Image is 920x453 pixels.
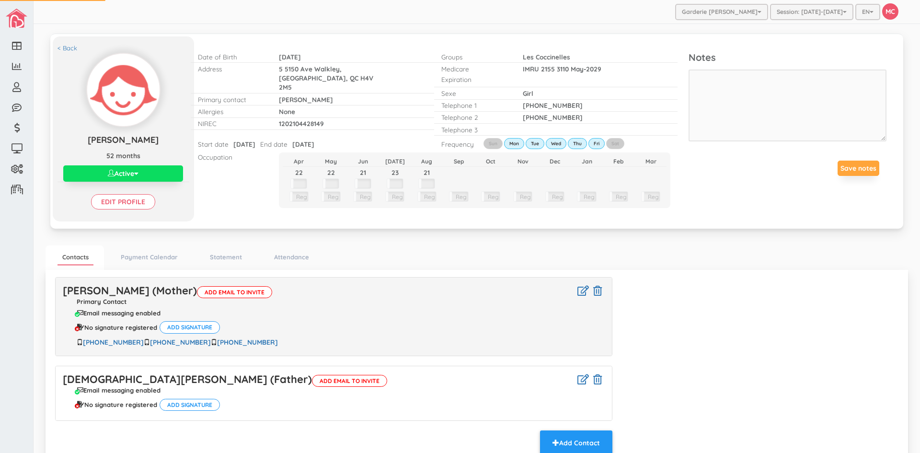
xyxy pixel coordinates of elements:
[269,250,314,264] a: Attendance
[546,138,566,149] label: Wed
[507,156,539,167] th: Nov
[838,161,879,176] button: Save notes
[526,138,544,149] label: Tue
[443,156,475,167] th: Sep
[571,65,601,73] span: May-2029
[523,101,583,109] span: [PHONE_NUMBER]
[523,52,630,61] p: Les Coccinelles
[57,151,189,161] p: 52 months
[279,119,324,128] span: 1202104428149
[350,74,358,82] span: QC
[606,138,624,149] label: Sat
[285,65,299,73] span: 5150
[292,140,314,148] span: [DATE]
[91,194,155,209] input: Edit profile
[539,156,571,167] th: Dec
[689,51,886,65] p: Notes
[441,101,508,110] p: Telephone 1
[198,107,264,116] p: Allergies
[63,284,272,297] a: [PERSON_NAME] (Mother)Add email to invite
[441,89,508,98] p: Sexe
[198,95,264,104] p: Primary contact
[347,156,379,167] th: Jun
[198,64,264,73] p: Address
[483,138,503,149] label: Sun
[63,165,183,182] button: Active
[279,107,295,116] span: None
[315,156,347,167] th: May
[441,125,508,134] p: Telephone 3
[57,44,77,53] a: < Back
[6,9,27,28] img: image
[160,321,220,333] button: Add signature
[571,156,603,167] th: Jan
[198,119,264,128] p: NIREC
[205,250,247,264] a: Statement
[63,372,387,386] a: [DEMOGRAPHIC_DATA][PERSON_NAME] (Father)Add email to invite
[441,113,508,122] p: Telephone 2
[523,113,583,121] span: [PHONE_NUMBER]
[279,74,348,82] span: [GEOGRAPHIC_DATA],
[279,95,333,104] span: [PERSON_NAME]
[300,65,342,73] span: Ave Walkley,
[279,65,283,73] span: 5
[588,138,605,149] label: Fri
[77,310,161,316] div: Email messaging enabled
[160,399,220,411] button: Add signature
[63,298,605,305] p: Primary Contact
[441,52,508,61] p: Groups
[475,156,507,167] th: Oct
[198,52,264,61] p: Date of Birth
[197,286,272,298] span: Add email to invite
[441,139,468,149] p: Frequency
[283,156,315,167] th: Apr
[198,152,264,162] p: Occupation
[279,74,373,91] span: H4V 2M5
[504,138,524,149] label: Mon
[84,324,157,331] span: No signature registered
[635,156,667,167] th: Mar
[87,54,160,126] img: Click to change profile pic
[198,139,229,149] p: Start date
[88,134,159,145] span: [PERSON_NAME]
[441,64,508,73] p: Medicare
[77,387,161,394] div: Email messaging enabled
[217,338,278,347] a: [PHONE_NUMBER]
[312,375,387,387] span: Add email to invite
[523,89,533,97] span: Girl
[57,250,93,266] a: Contacts
[568,138,587,149] label: Thu
[603,156,635,167] th: Feb
[411,156,443,167] th: Aug
[379,156,411,167] th: [DATE]
[150,338,211,347] a: [PHONE_NUMBER]
[84,401,157,408] span: No signature registered
[523,65,569,73] span: IMRU 2155 3110
[233,140,255,148] span: [DATE]
[116,250,183,264] a: Payment Calendar
[260,139,287,149] p: End date
[441,75,508,84] p: Expiration
[83,338,144,347] a: [PHONE_NUMBER]
[279,53,301,61] span: [DATE]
